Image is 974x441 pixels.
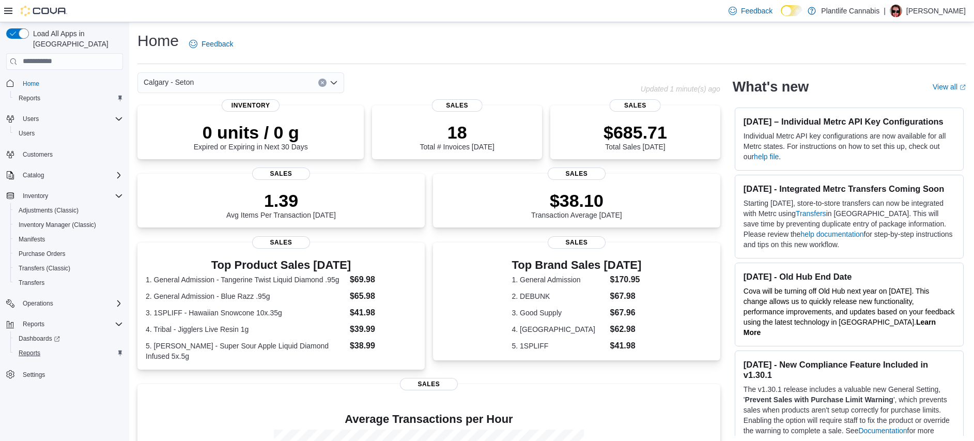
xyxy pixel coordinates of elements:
span: Home [19,77,123,90]
span: Settings [19,368,123,381]
span: Operations [23,299,53,308]
span: Home [23,80,39,88]
button: Reports [2,317,127,331]
span: Catalog [23,171,44,179]
p: $38.10 [531,190,622,211]
p: 1.39 [226,190,336,211]
span: Feedback [202,39,233,49]
a: Reports [14,347,44,359]
span: Purchase Orders [19,250,66,258]
a: help documentation [800,230,863,238]
dd: $38.99 [350,340,416,352]
span: Reports [19,94,40,102]
dd: $62.98 [610,323,642,336]
h3: [DATE] - Old Hub End Date [744,271,955,282]
button: Purchase Orders [10,247,127,261]
a: Reports [14,92,44,104]
span: Manifests [14,233,123,246]
div: Avg Items Per Transaction [DATE] [226,190,336,219]
span: Transfers [14,277,123,289]
button: Transfers [10,276,127,290]
dd: $41.98 [610,340,642,352]
span: Dashboards [14,332,123,345]
span: Reports [14,347,123,359]
button: Customers [2,147,127,162]
span: Inventory [23,192,48,200]
p: Individual Metrc API key configurations are now available for all Metrc states. For instructions ... [744,131,955,162]
span: Inventory Manager (Classic) [14,219,123,231]
span: Customers [23,150,53,159]
span: Sales [400,378,458,390]
p: Starting [DATE], store-to-store transfers can now be integrated with Metrc using in [GEOGRAPHIC_D... [744,198,955,250]
button: Catalog [19,169,48,181]
dt: 4. [GEOGRAPHIC_DATA] [512,324,606,334]
a: Transfers [14,277,49,289]
span: Reports [19,349,40,357]
div: Expired or Expiring in Next 30 Days [194,122,308,151]
h3: [DATE] - New Compliance Feature Included in v1.30.1 [744,359,955,380]
a: Dashboards [14,332,64,345]
dt: 1. General Admission [512,275,606,285]
span: Catalog [19,169,123,181]
h3: Top Product Sales [DATE] [146,259,416,271]
div: Total # Invoices [DATE] [420,122,494,151]
h3: Top Brand Sales [DATE] [512,259,642,271]
a: Learn More [744,318,936,337]
button: Settings [2,367,127,382]
div: Sasha Iemelianenko [890,5,902,17]
dt: 3. 1SPLIFF - Hawaiian Snowcone 10x.35g [146,308,346,318]
a: Feedback [724,1,777,21]
div: Transaction Average [DATE] [531,190,622,219]
span: Operations [19,297,123,310]
button: Users [10,126,127,141]
button: Home [2,76,127,91]
span: Sales [548,236,606,249]
span: Purchase Orders [14,248,123,260]
span: Users [23,115,39,123]
span: Dashboards [19,334,60,343]
button: Inventory Manager (Classic) [10,218,127,232]
dd: $39.99 [350,323,416,336]
a: Settings [19,369,49,381]
h3: [DATE] – Individual Metrc API Key Configurations [744,116,955,127]
a: Transfers (Classic) [14,262,74,275]
button: Manifests [10,232,127,247]
button: Inventory [2,189,127,203]
span: Users [14,127,123,140]
h4: Average Transactions per Hour [146,413,712,425]
a: Home [19,78,43,90]
a: Manifests [14,233,49,246]
span: Inventory [222,99,280,112]
span: Sales [610,99,661,112]
a: Inventory Manager (Classic) [14,219,100,231]
p: $685.71 [604,122,667,143]
dd: $67.96 [610,307,642,319]
button: Adjustments (Classic) [10,203,127,218]
strong: Prevent Sales with Purchase Limit Warning [745,396,893,404]
a: Purchase Orders [14,248,70,260]
dd: $67.98 [610,290,642,302]
button: Reports [19,318,49,330]
span: Reports [19,318,123,330]
span: Reports [23,320,44,328]
button: Clear input [318,79,327,87]
span: Users [19,129,35,138]
button: Reports [10,91,127,105]
span: Adjustments (Classic) [19,206,79,215]
span: Reports [14,92,123,104]
a: Transfers [796,209,826,218]
span: Calgary - Seton [144,76,194,88]
span: Sales [252,236,310,249]
h3: [DATE] - Integrated Metrc Transfers Coming Soon [744,184,955,194]
a: Documentation [858,427,907,435]
span: Users [19,113,123,125]
button: Users [19,113,43,125]
button: Transfers (Classic) [10,261,127,276]
span: Inventory Manager (Classic) [19,221,96,229]
span: Transfers [19,279,44,287]
p: [PERSON_NAME] [906,5,966,17]
button: Inventory [19,190,52,202]
dd: $170.95 [610,273,642,286]
dt: 4. Tribal - Jigglers Live Resin 1g [146,324,346,334]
